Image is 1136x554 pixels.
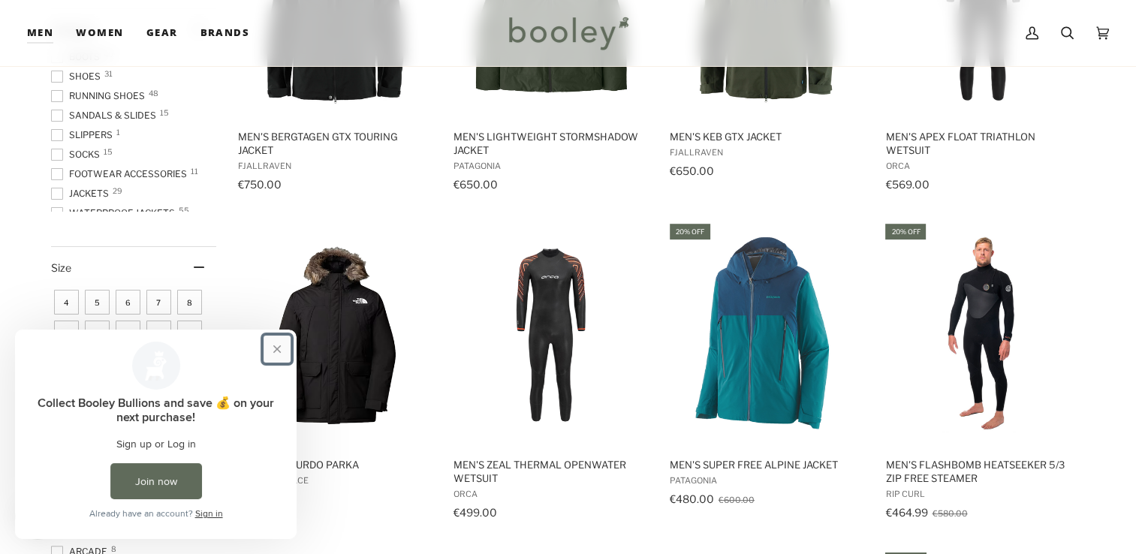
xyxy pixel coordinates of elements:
[149,89,158,97] span: 48
[670,130,864,143] span: Men's Keb GTX Jacket
[116,290,140,315] span: Size: 6
[27,26,53,41] span: Men
[719,495,755,505] span: €600.00
[51,89,149,103] span: Running Shoes
[51,70,105,83] span: Shoes
[453,178,498,191] span: €650.00
[885,130,1080,157] span: Men's Apex Float Triathlon Wetsuit
[160,109,169,116] span: 15
[932,508,967,519] span: €580.00
[51,109,161,122] span: Sandals & Slides
[236,235,435,434] img: The North Face Men's McMurdo Parka TNF Black / TNF Black - Booley Galway
[116,321,140,345] span: Size: 11
[451,221,650,524] a: Men's Zeal Thermal Openwater Wetsuit
[670,492,714,505] span: €480.00
[453,458,648,485] span: Men's Zeal Thermal Openwater Wetsuit
[179,206,189,214] span: 55
[502,11,634,55] img: Booley
[104,148,113,155] span: 15
[111,545,116,552] span: 8
[51,187,113,200] span: Jackets
[885,506,927,519] span: €464.99
[85,290,110,315] span: Size: 5
[104,70,113,77] span: 31
[54,290,79,315] span: Size: 4
[667,235,866,434] img: Patagonia Men's Super Free Alpine Jacket - Booley Galway
[883,235,1082,434] img: Rip Curl Men's FlashBomb HeatSeeker 5/3 Zip Free Steamer Black - Booley Galway
[116,128,120,136] span: 1
[146,290,171,315] span: Size: 7
[670,458,864,471] span: Men's Super Free Alpine Jacket
[177,290,202,315] span: Size: 8
[885,458,1080,485] span: Men's FlashBomb HeatSeeker 5/3 Zip Free Steamer
[85,321,110,345] span: Size: 10
[238,458,432,471] span: Men's McMurdo Parka
[670,164,714,177] span: €650.00
[146,26,178,41] span: Gear
[885,224,926,239] div: 20% off
[885,178,929,191] span: €569.00
[15,330,297,539] iframe: Loyalty program pop-up with offers and actions
[200,26,249,41] span: Brands
[238,475,432,486] span: The North Face
[51,261,71,274] span: Size
[453,489,648,499] span: Orca
[670,475,864,486] span: Patagonia
[51,128,117,142] span: Slippers
[885,489,1080,499] span: Rip Curl
[451,235,650,434] img: Orca Men's Zeal Thermal Openwater Wetsuit Black - Booley Galway
[883,221,1082,524] a: Men's FlashBomb HeatSeeker 5/3 Zip Free Steamer
[453,506,497,519] span: €499.00
[54,321,79,345] span: Size: 9
[667,221,866,524] a: Men's Super Free Alpine Jacket
[238,161,432,171] span: Fjallraven
[670,147,864,158] span: Fjallraven
[453,130,648,157] span: Men's Lightweight Stormshadow Jacket
[453,161,648,171] span: Patagonia
[191,167,198,175] span: 11
[238,178,282,191] span: €750.00
[885,161,1080,171] span: Orca
[670,224,710,239] div: 20% off
[51,148,104,161] span: Socks
[76,26,123,41] span: Women
[51,167,191,181] span: Footwear Accessories
[236,221,435,524] a: Men's McMurdo Parka
[146,321,171,345] span: Size: 12
[51,206,179,220] span: Waterproof Jackets
[238,130,432,157] span: Men's Bergtagen GTX Touring Jacket
[177,321,202,345] span: Size: 13
[113,187,122,194] span: 29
